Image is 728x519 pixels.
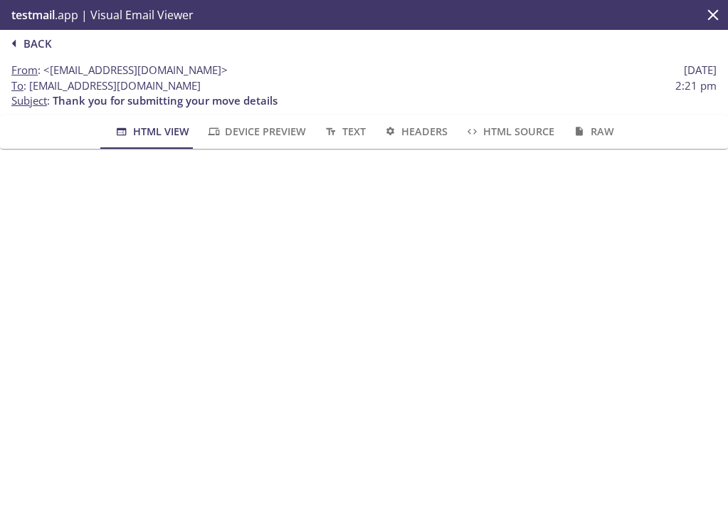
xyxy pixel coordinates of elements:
[11,7,55,23] span: testmail
[571,122,613,140] span: Raw
[383,122,448,140] span: Headers
[114,122,189,140] span: HTML View
[11,93,47,108] span: Subject
[11,78,717,109] p: :
[323,122,365,140] span: Text
[206,122,306,140] span: Device Preview
[11,78,23,93] span: To
[11,63,38,77] span: From
[11,63,228,78] span: :
[465,122,554,140] span: HTML Source
[675,78,717,93] span: 2:21 pm
[53,93,278,108] span: Thank you for submitting your move details
[6,34,51,53] span: Back
[11,78,201,93] span: : [EMAIL_ADDRESS][DOMAIN_NAME]
[684,63,717,78] span: [DATE]
[43,63,228,77] span: <[EMAIL_ADDRESS][DOMAIN_NAME]>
